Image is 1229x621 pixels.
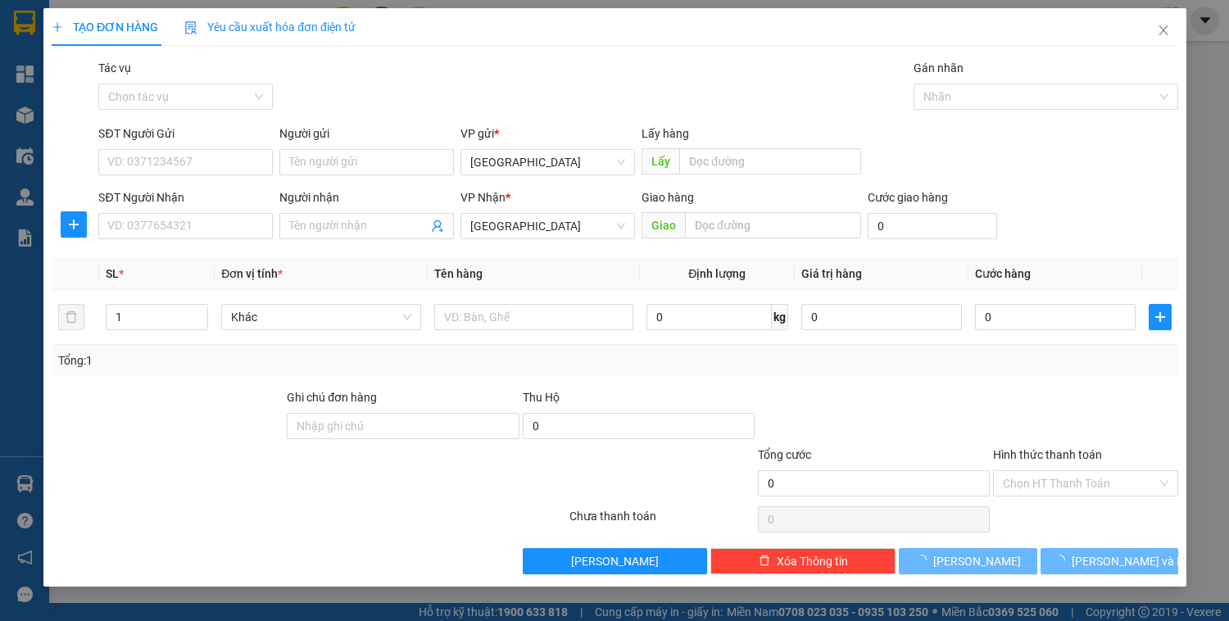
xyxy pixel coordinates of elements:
label: Gán nhãn [913,61,963,75]
div: VP gửi [460,125,635,143]
span: Bình Định [470,150,625,175]
span: [PERSON_NAME] [932,552,1020,570]
div: Chưa thanh toán [568,507,756,536]
button: Close [1141,8,1186,54]
label: Hình thức thanh toán [993,448,1102,461]
span: [PERSON_NAME] [571,552,659,570]
span: Lấy [642,148,679,175]
span: Khác [231,305,410,329]
span: plus [61,218,85,231]
label: Cước giao hàng [868,191,948,204]
span: Đơn vị tính [221,267,283,280]
div: Người gửi [279,125,454,143]
div: SĐT Người Nhận [98,188,273,206]
span: Giao hàng [642,191,694,204]
strong: Trụ sở Công ty [6,48,78,61]
span: Giao [642,212,685,238]
span: [GEOGRAPHIC_DATA], P. [GEOGRAPHIC_DATA], [GEOGRAPHIC_DATA] [6,63,224,88]
input: Dọc đường [679,148,861,175]
span: Giá trị hàng [800,267,861,280]
span: Đà Nẵng [470,214,625,238]
span: Tên hàng [433,267,482,280]
button: deleteXóa Thông tin [710,548,896,574]
button: plus [1149,304,1172,330]
div: Tổng: 1 [58,351,476,369]
strong: Địa chỉ: [6,109,43,121]
input: Ghi chú đơn hàng [287,413,519,439]
span: close [1157,24,1170,37]
span: plus [52,21,63,33]
input: 0 [800,304,961,330]
span: loading [914,555,932,566]
div: SĐT Người Gửi [98,125,273,143]
input: VD: Bàn, Ghế [433,304,633,330]
span: Thu Hộ [522,391,559,404]
button: [PERSON_NAME] [522,548,707,574]
button: delete [58,304,84,330]
span: Tổng cước [757,448,810,461]
label: Ghi chú đơn hàng [287,391,377,404]
span: TẠO ĐƠN HÀNG [52,20,158,34]
input: Cước giao hàng [868,213,997,239]
span: Cước hàng [974,267,1030,280]
span: loading [1053,555,1071,566]
strong: Địa chỉ: [6,63,43,75]
span: delete [758,555,769,568]
span: Yêu cầu xuất hóa đơn điện tử [184,20,356,34]
span: [PERSON_NAME] và In [1071,552,1186,570]
img: icon [184,21,197,34]
span: SL [105,267,118,280]
span: [STREET_ADDRESS][PERSON_NAME] An Khê, [GEOGRAPHIC_DATA] [6,109,228,134]
span: kg [771,304,787,330]
span: plus [1150,310,1171,324]
input: Dọc đường [685,212,861,238]
button: [PERSON_NAME] [899,548,1036,574]
button: [PERSON_NAME] và In [1040,548,1177,574]
button: plus [60,211,86,238]
label: Tác vụ [98,61,131,75]
strong: CÔNG TY TNHH [76,8,170,24]
strong: Văn phòng đại diện – CN [GEOGRAPHIC_DATA] [6,94,236,107]
span: Định lượng [688,267,746,280]
strong: VẬN TẢI Ô TÔ KIM LIÊN [52,26,193,42]
span: VP Nhận [460,191,506,204]
span: Lấy hàng [642,127,689,140]
span: Xóa Thông tin [776,552,847,570]
span: user-add [431,220,444,233]
div: Người nhận [279,188,454,206]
